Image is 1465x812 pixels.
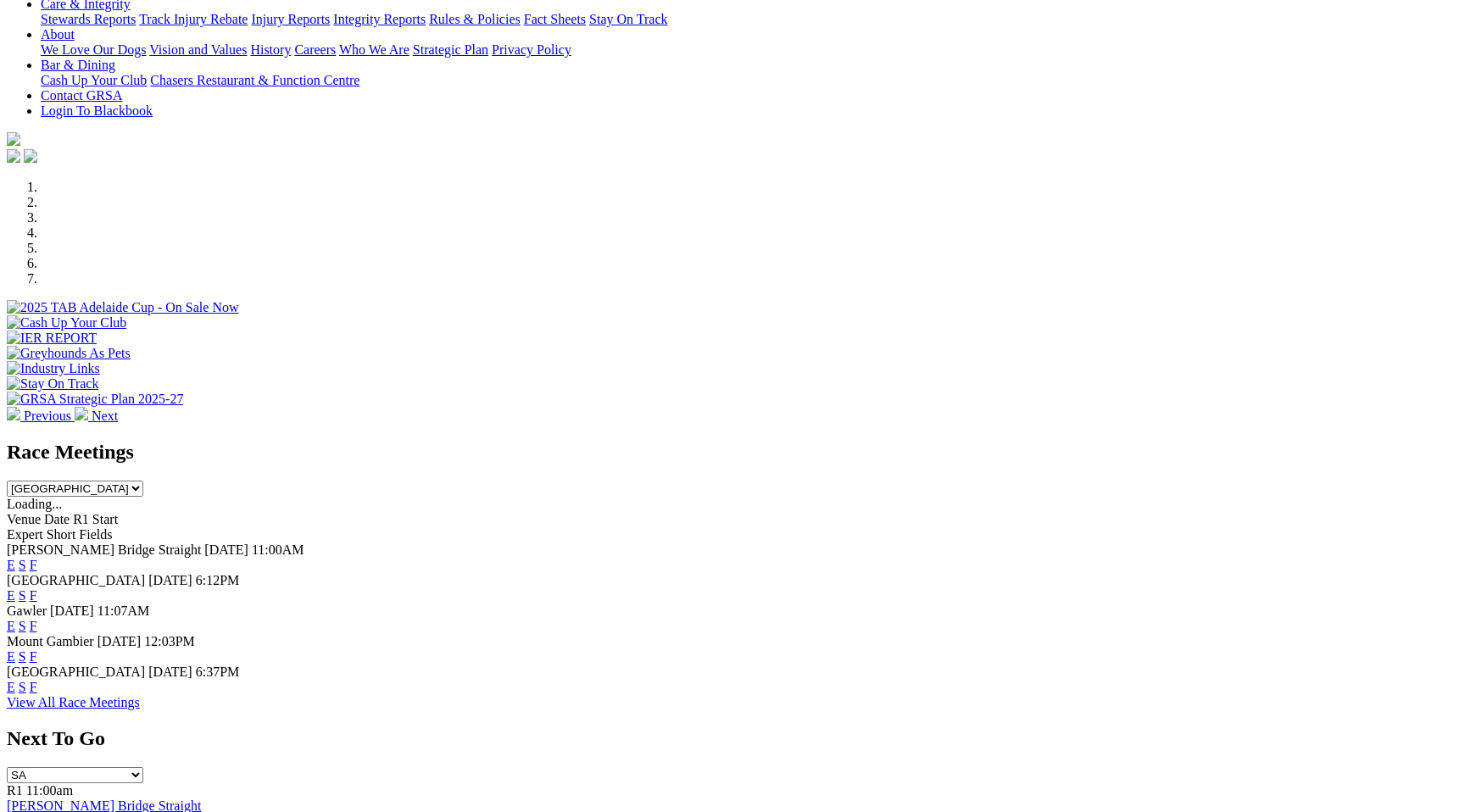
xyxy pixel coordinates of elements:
a: Rules & Policies [429,12,521,26]
a: S [19,588,26,603]
img: facebook.svg [7,149,20,163]
a: Next [75,409,118,423]
img: IER REPORT [7,331,97,346]
span: [DATE] [148,665,192,679]
a: Chasers Restaurant & Function Centre [150,73,359,87]
span: Venue [7,512,41,526]
a: F [30,588,37,603]
a: Previous [7,409,75,423]
span: R1 [7,783,23,798]
a: Contact GRSA [41,88,122,103]
img: GRSA Strategic Plan 2025-27 [7,392,183,407]
span: Next [92,409,118,423]
img: chevron-right-pager-white.svg [75,407,88,420]
a: S [19,649,26,664]
a: Who We Are [339,42,409,57]
a: Vision and Values [149,42,247,57]
span: Previous [24,409,71,423]
a: E [7,649,15,664]
a: E [7,558,15,572]
div: Care & Integrity [41,12,1458,27]
a: S [19,680,26,694]
span: 6:12PM [196,573,240,587]
a: Stay On Track [589,12,667,26]
span: 11:07AM [97,603,150,618]
a: Fact Sheets [524,12,586,26]
img: Stay On Track [7,376,98,392]
a: E [7,680,15,694]
span: 11:00am [26,783,73,798]
a: S [19,619,26,633]
a: Cash Up Your Club [41,73,147,87]
span: Loading... [7,497,62,511]
img: twitter.svg [24,149,37,163]
span: [DATE] [148,573,192,587]
img: chevron-left-pager-white.svg [7,407,20,420]
a: Privacy Policy [492,42,571,57]
span: [DATE] [204,542,248,557]
a: F [30,680,37,694]
div: Bar & Dining [41,73,1458,88]
a: About [41,27,75,42]
span: Gawler [7,603,47,618]
div: About [41,42,1458,58]
span: Fields [79,527,112,542]
h2: Next To Go [7,727,1458,750]
a: F [30,558,37,572]
span: R1 Start [73,512,118,526]
a: S [19,558,26,572]
a: Bar & Dining [41,58,115,72]
span: Mount Gambier [7,634,94,648]
span: 6:37PM [196,665,240,679]
a: F [30,649,37,664]
span: [DATE] [50,603,94,618]
span: 12:03PM [144,634,195,648]
span: [PERSON_NAME] Bridge Straight [7,542,201,557]
a: Injury Reports [251,12,330,26]
a: Track Injury Rebate [139,12,248,26]
a: We Love Our Dogs [41,42,146,57]
span: [GEOGRAPHIC_DATA] [7,573,145,587]
img: Greyhounds As Pets [7,346,131,361]
a: Integrity Reports [333,12,426,26]
a: Login To Blackbook [41,103,153,118]
a: Careers [294,42,336,57]
a: F [30,619,37,633]
a: Strategic Plan [413,42,488,57]
span: [DATE] [97,634,142,648]
a: Stewards Reports [41,12,136,26]
a: E [7,588,15,603]
h2: Race Meetings [7,441,1458,464]
span: Short [47,527,76,542]
img: Cash Up Your Club [7,315,126,331]
img: logo-grsa-white.png [7,132,20,146]
span: [GEOGRAPHIC_DATA] [7,665,145,679]
a: E [7,619,15,633]
a: View All Race Meetings [7,695,140,709]
span: Expert [7,527,43,542]
img: Industry Links [7,361,100,376]
img: 2025 TAB Adelaide Cup - On Sale Now [7,300,239,315]
a: History [250,42,291,57]
span: 11:00AM [252,542,304,557]
span: Date [44,512,70,526]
